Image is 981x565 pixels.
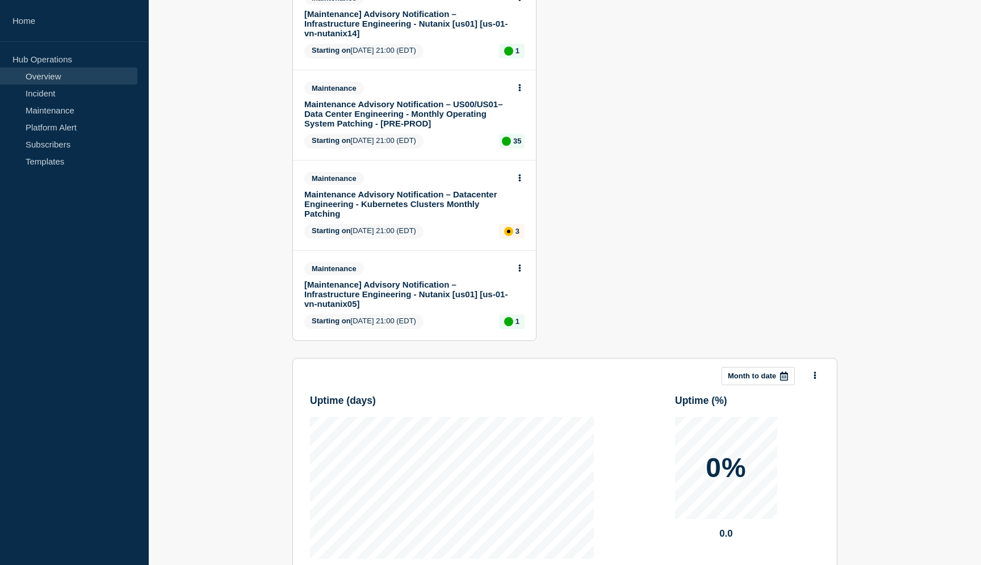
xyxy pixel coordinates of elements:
a: Maintenance Advisory Notification – US00/US01– Data Center Engineering - Monthly Operating System... [304,99,509,128]
a: [Maintenance] Advisory Notification – Infrastructure Engineering - Nutanix [us01] [us-01-vn-nutan... [304,9,509,38]
p: 1 [515,47,519,55]
p: 3 [515,227,519,235]
span: [DATE] 21:00 (EDT) [304,134,424,149]
p: 1 [515,317,519,326]
span: Starting on [312,46,351,54]
p: 0% [706,454,746,482]
span: Starting on [312,317,351,325]
p: 0.0 [675,528,777,539]
span: Starting on [312,136,351,145]
h3: Uptime ( days ) [310,395,376,407]
span: Starting on [312,226,351,235]
span: [DATE] 21:00 (EDT) [304,224,424,239]
div: up [502,137,511,146]
span: [DATE] 21:00 (EDT) [304,44,424,58]
div: up [504,47,513,56]
div: up [504,317,513,326]
span: Maintenance [304,262,364,275]
button: Month to date [722,367,795,385]
a: Maintenance Advisory Notification – Datacenter Engineering - Kubernetes Clusters Monthly Patching [304,189,509,218]
h3: Uptime ( % ) [675,395,727,407]
span: Maintenance [304,172,364,185]
span: [DATE] 21:00 (EDT) [304,314,424,329]
div: affected [504,227,513,236]
span: Maintenance [304,82,364,95]
a: [Maintenance] Advisory Notification – Infrastructure Engineering - Nutanix [us01] [us-01-vn-nutan... [304,280,509,309]
p: 35 [513,137,521,145]
p: Month to date [728,372,776,380]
